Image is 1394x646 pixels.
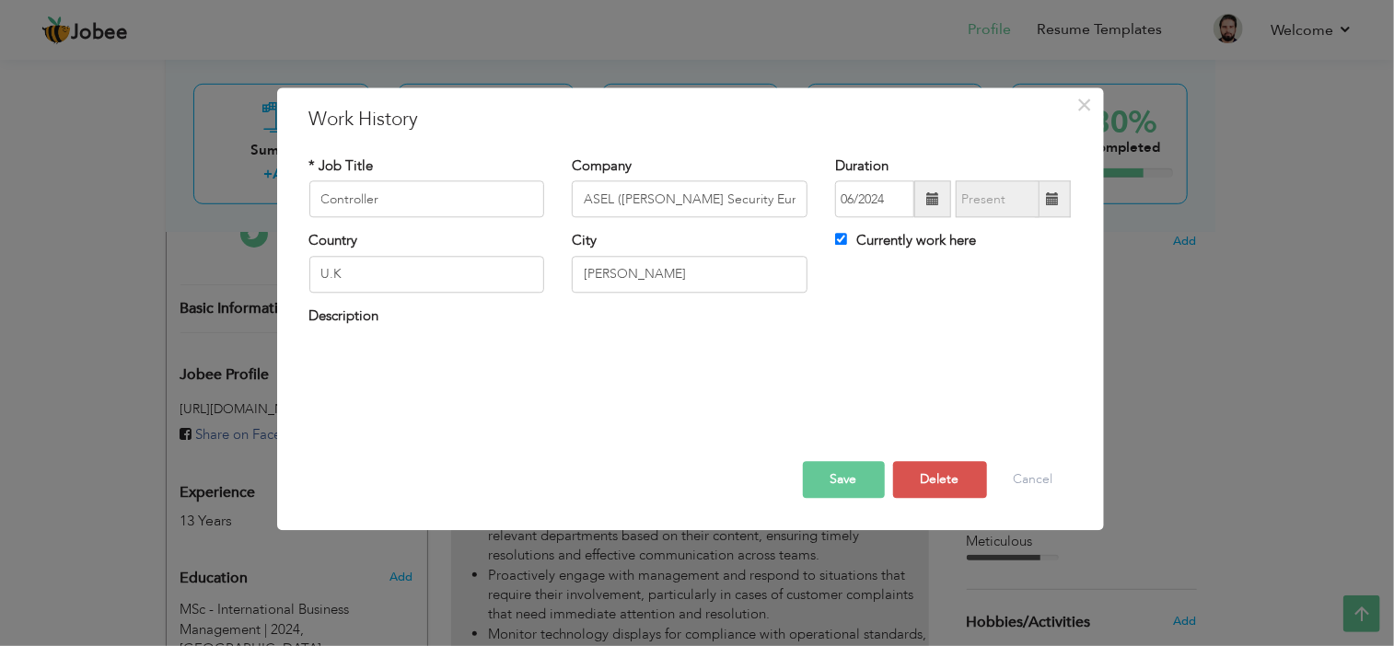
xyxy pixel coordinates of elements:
[835,232,976,251] label: Currently work here
[956,181,1040,218] input: Present
[572,156,632,176] label: Company
[995,462,1072,499] button: Cancel
[309,156,374,176] label: * Job Title
[572,232,597,251] label: City
[309,232,358,251] label: Country
[309,306,379,326] label: Description
[1076,88,1092,121] span: ×
[835,181,914,218] input: From
[835,234,847,246] input: Currently work here
[309,106,1072,133] h3: Work History
[835,156,889,176] label: Duration
[1070,90,1099,120] button: Close
[803,462,885,499] button: Save
[893,462,987,499] button: Delete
